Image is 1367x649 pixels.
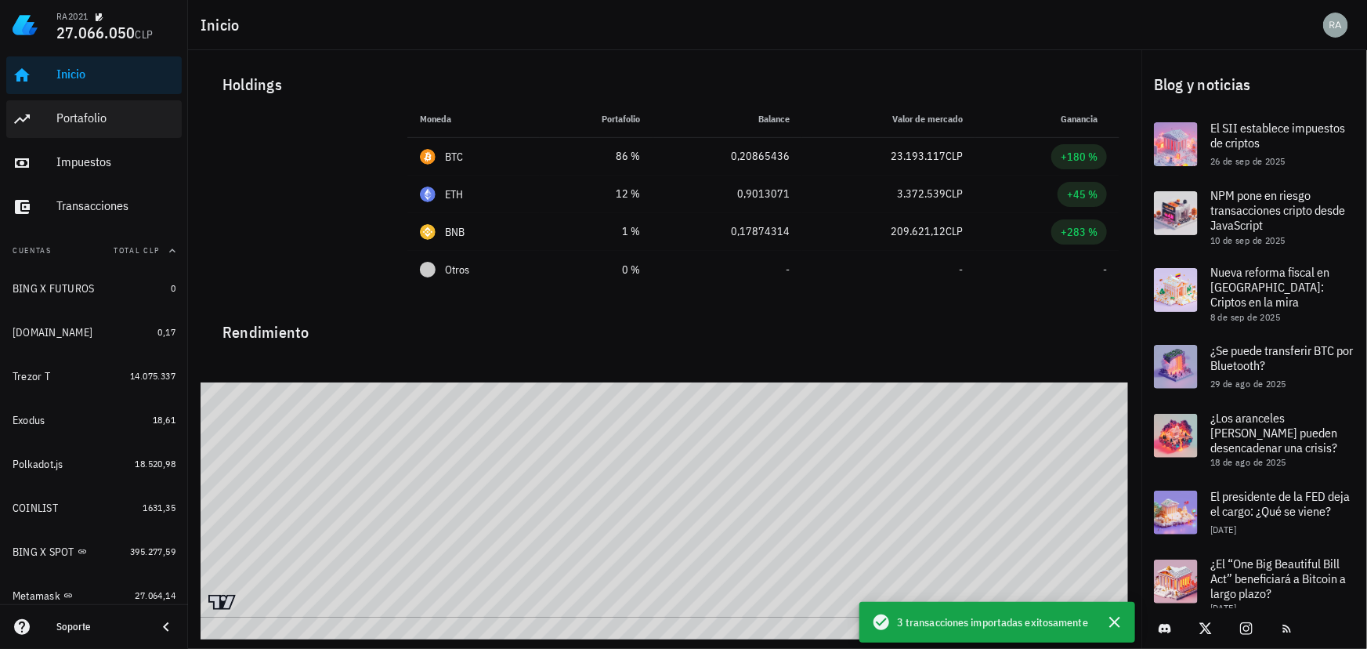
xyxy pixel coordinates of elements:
[1210,155,1286,167] span: 26 de sep de 2025
[407,100,540,138] th: Moneda
[143,502,175,513] span: 1631,35
[13,13,38,38] img: LedgiFi
[1141,332,1367,401] a: ¿Se puede transferir BTC por Bluetooth? 29 de ago de 2025
[56,198,175,213] div: Transacciones
[959,263,963,277] span: -
[208,595,236,610] a: Charting by TradingView
[552,223,640,240] div: 1 %
[1141,401,1367,478] a: ¿Los aranceles [PERSON_NAME] pueden desencadenar una crisis? 18 de ago de 2025
[420,187,436,202] div: ETH-icon
[1141,110,1367,179] a: El SII establece impuestos de criptos 26 de sep de 2025
[56,621,144,633] div: Soporte
[114,245,160,256] span: Total CLP
[552,148,640,165] div: 86 %
[135,458,175,470] span: 18.520,98
[56,154,175,169] div: Impuestos
[6,232,182,270] button: CuentasTotal CLP
[445,187,464,202] div: ETH
[130,546,175,557] span: 395.277,59
[6,357,182,395] a: Trezor T 14.075.337
[210,60,1119,110] div: Holdings
[1210,343,1353,373] span: ¿Se puede transferir BTC por Bluetooth?
[13,370,50,383] div: Trezor T
[1210,488,1350,519] span: El presidente de la FED deja el cargo: ¿Qué se viene?
[540,100,653,138] th: Portafolio
[1210,311,1280,323] span: 8 de sep de 2025
[13,282,95,295] div: BING X FUTUROS
[6,144,182,182] a: Impuestos
[171,282,175,294] span: 0
[1210,120,1345,150] span: El SII establece impuestos de criptos
[135,589,175,601] span: 27.064,14
[552,186,640,202] div: 12 %
[1061,224,1098,240] div: +283 %
[1323,13,1348,38] div: avatar
[56,10,88,23] div: RA2021
[1210,556,1346,601] span: ¿El “One Big Beautiful Bill Act” beneficiará a Bitcoin a largo plazo?
[946,187,963,201] span: CLP
[6,401,182,439] a: Exodus 18,61
[1061,149,1098,165] div: +180 %
[420,224,436,240] div: BNB-icon
[946,224,963,238] span: CLP
[666,186,790,202] div: 0,9013071
[1210,524,1236,535] span: [DATE]
[13,589,60,603] div: Metamask
[445,262,469,278] span: Otros
[1103,263,1107,277] span: -
[891,224,946,238] span: 209.621,12
[420,149,436,165] div: BTC-icon
[552,262,640,278] div: 0 %
[136,27,154,42] span: CLP
[13,326,92,339] div: [DOMAIN_NAME]
[653,100,803,138] th: Balance
[1210,410,1337,455] span: ¿Los aranceles [PERSON_NAME] pueden desencadenar una crisis?
[1141,478,1367,547] a: El presidente de la FED deja el cargo: ¿Qué se viene? [DATE]
[891,149,946,163] span: 23.193.117
[1141,60,1367,110] div: Blog y noticias
[1141,256,1367,332] a: Nueva reforma fiscal en [GEOGRAPHIC_DATA]: Criptos en la mira 8 de sep de 2025
[6,489,182,527] a: COINLIST 1631,35
[13,414,45,427] div: Exodus
[1061,113,1107,125] span: Ganancia
[445,149,464,165] div: BTC
[666,223,790,240] div: 0,17874314
[445,224,465,240] div: BNB
[130,370,175,382] span: 14.075.337
[6,577,182,615] a: Metamask 27.064,14
[1210,187,1345,233] span: NPM pone en riesgo transacciones cripto desde JavaScript
[1141,547,1367,624] a: ¿El “One Big Beautiful Bill Act” beneficiará a Bitcoin a largo plazo? [DATE]
[153,414,175,426] span: 18,61
[6,188,182,226] a: Transacciones
[666,148,790,165] div: 0,20865436
[157,326,175,338] span: 0,17
[56,22,136,43] span: 27.066.050
[897,187,946,201] span: 3.372.539
[1067,187,1098,202] div: +45 %
[1210,234,1286,246] span: 10 de sep de 2025
[6,445,182,483] a: Polkadot.js 18.520,98
[201,13,246,38] h1: Inicio
[897,614,1088,631] span: 3 transacciones importadas exitosamente
[13,458,63,471] div: Polkadot.js
[1210,264,1329,310] span: Nueva reforma fiscal en [GEOGRAPHIC_DATA]: Criptos en la mira
[6,314,182,351] a: [DOMAIN_NAME] 0,17
[13,502,58,515] div: COINLIST
[6,56,182,94] a: Inicio
[6,270,182,307] a: BING X FUTUROS 0
[56,111,175,125] div: Portafolio
[946,149,963,163] span: CLP
[786,263,790,277] span: -
[56,67,175,82] div: Inicio
[6,100,182,138] a: Portafolio
[802,100,975,138] th: Valor de mercado
[210,307,1119,345] div: Rendimiento
[1141,179,1367,256] a: NPM pone en riesgo transacciones cripto desde JavaScript 10 de sep de 2025
[6,533,182,571] a: BING X SPOT 395.277,59
[13,546,74,559] div: BING X SPOT
[1210,456,1286,468] span: 18 de ago de 2025
[1210,378,1286,390] span: 29 de ago de 2025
